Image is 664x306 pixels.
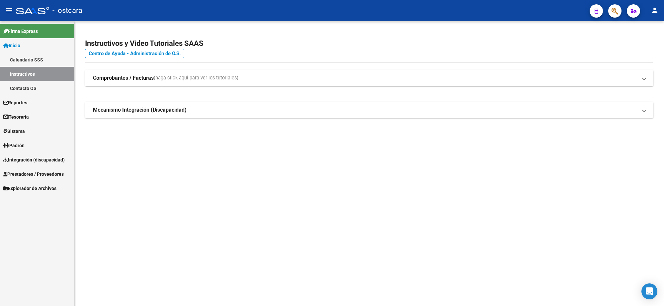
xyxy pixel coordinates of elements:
[3,142,25,149] span: Padrón
[3,99,27,106] span: Reportes
[85,49,184,58] a: Centro de Ayuda - Administración de O.S.
[5,6,13,14] mat-icon: menu
[641,283,657,299] div: Open Intercom Messenger
[93,74,154,82] strong: Comprobantes / Facturas
[3,42,20,49] span: Inicio
[3,185,56,192] span: Explorador de Archivos
[85,37,653,50] h2: Instructivos y Video Tutoriales SAAS
[3,113,29,121] span: Tesorería
[3,128,25,135] span: Sistema
[52,3,82,18] span: - ostcara
[651,6,659,14] mat-icon: person
[85,102,653,118] mat-expansion-panel-header: Mecanismo Integración (Discapacidad)
[154,74,238,82] span: (haga click aquí para ver los tutoriales)
[3,28,38,35] span: Firma Express
[85,70,653,86] mat-expansion-panel-header: Comprobantes / Facturas(haga click aquí para ver los tutoriales)
[3,156,65,163] span: Integración (discapacidad)
[3,170,64,178] span: Prestadores / Proveedores
[93,106,187,114] strong: Mecanismo Integración (Discapacidad)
